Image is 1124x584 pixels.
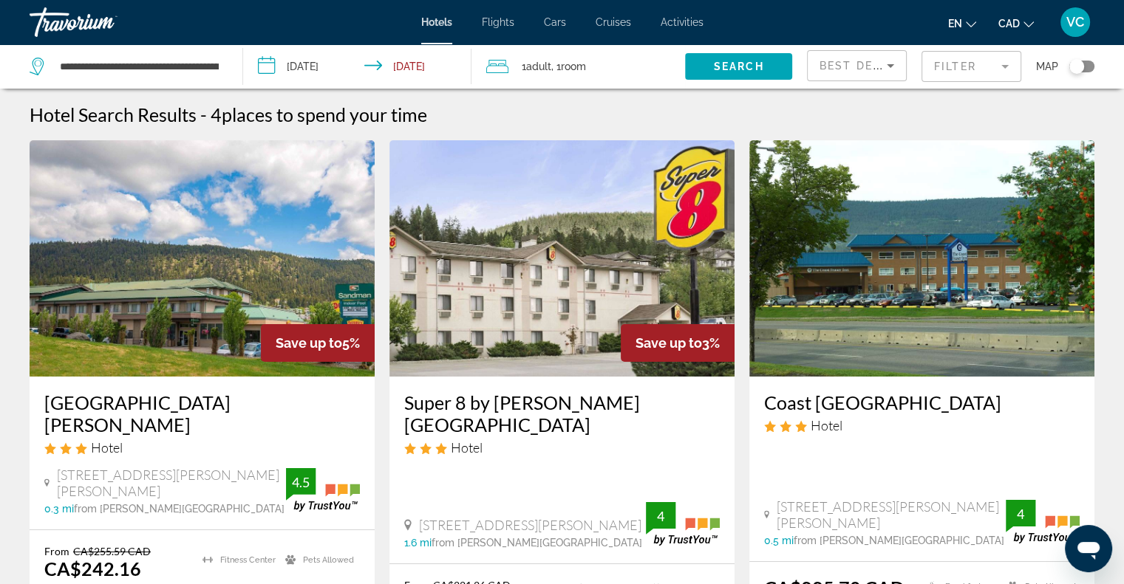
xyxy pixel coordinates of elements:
span: Best Deals [820,60,896,72]
span: 1 [522,56,551,77]
button: User Menu [1056,7,1094,38]
a: Flights [482,16,514,28]
span: from [PERSON_NAME][GEOGRAPHIC_DATA] [432,537,642,549]
a: Coast [GEOGRAPHIC_DATA] [764,391,1080,413]
div: 4 [1006,505,1035,523]
div: 5% [261,324,375,362]
div: 4 [646,507,675,525]
h2: 4 [211,103,427,126]
div: 3 star Hotel [764,417,1080,433]
a: Activities [661,16,704,28]
span: 1.6 mi [404,537,432,549]
img: Hotel image [389,140,735,377]
button: Toggle map [1058,60,1094,73]
span: Adult [526,61,551,72]
a: Hotels [421,16,452,28]
a: Super 8 by [PERSON_NAME][GEOGRAPHIC_DATA] [404,391,720,436]
button: Travelers: 1 adult, 0 children [471,44,685,89]
button: Change currency [998,13,1034,34]
img: trustyou-badge.svg [646,502,720,546]
span: 0.5 mi [764,535,794,546]
h1: Hotel Search Results [30,103,197,126]
a: [GEOGRAPHIC_DATA][PERSON_NAME] [44,391,360,436]
del: CA$255.59 CAD [73,545,151,557]
img: Hotel image [30,140,375,377]
img: trustyou-badge.svg [286,468,360,512]
span: places to spend your time [222,103,427,126]
img: trustyou-badge.svg [1006,500,1080,543]
div: 3% [621,324,735,362]
div: 3 star Hotel [404,439,720,456]
img: Hotel image [749,140,1094,377]
span: 0.3 mi [44,503,74,515]
mat-select: Sort by [820,57,894,75]
span: - [200,103,207,126]
span: Hotel [91,439,123,456]
button: Filter [922,50,1021,83]
span: Map [1036,56,1058,77]
span: [STREET_ADDRESS][PERSON_NAME][PERSON_NAME] [57,467,286,499]
li: Fitness Center [195,545,277,574]
a: Cruises [596,16,631,28]
span: From [44,545,69,557]
span: Save up to [636,335,702,351]
div: 4.5 [286,473,316,491]
span: CAD [998,18,1020,30]
button: Check-in date: Oct 2, 2025 Check-out date: Oct 3, 2025 [243,44,471,89]
li: Pets Allowed [278,545,360,574]
span: , 1 [551,56,586,77]
span: VC [1066,15,1084,30]
button: Search [685,53,792,80]
span: Hotel [451,439,483,456]
span: from [PERSON_NAME][GEOGRAPHIC_DATA] [794,535,1004,546]
span: Save up to [276,335,342,351]
iframe: Button to launch messaging window [1065,525,1112,572]
span: Room [561,61,586,72]
span: [STREET_ADDRESS][PERSON_NAME][PERSON_NAME] [777,498,1006,531]
div: 3 star Hotel [44,439,360,456]
a: Cars [544,16,566,28]
span: Search [714,61,764,72]
span: Hotel [811,417,842,433]
span: en [948,18,962,30]
span: [STREET_ADDRESS][PERSON_NAME] [419,517,641,533]
span: from [PERSON_NAME][GEOGRAPHIC_DATA] [74,503,285,515]
button: Change language [948,13,976,34]
a: Travorium [30,3,177,41]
